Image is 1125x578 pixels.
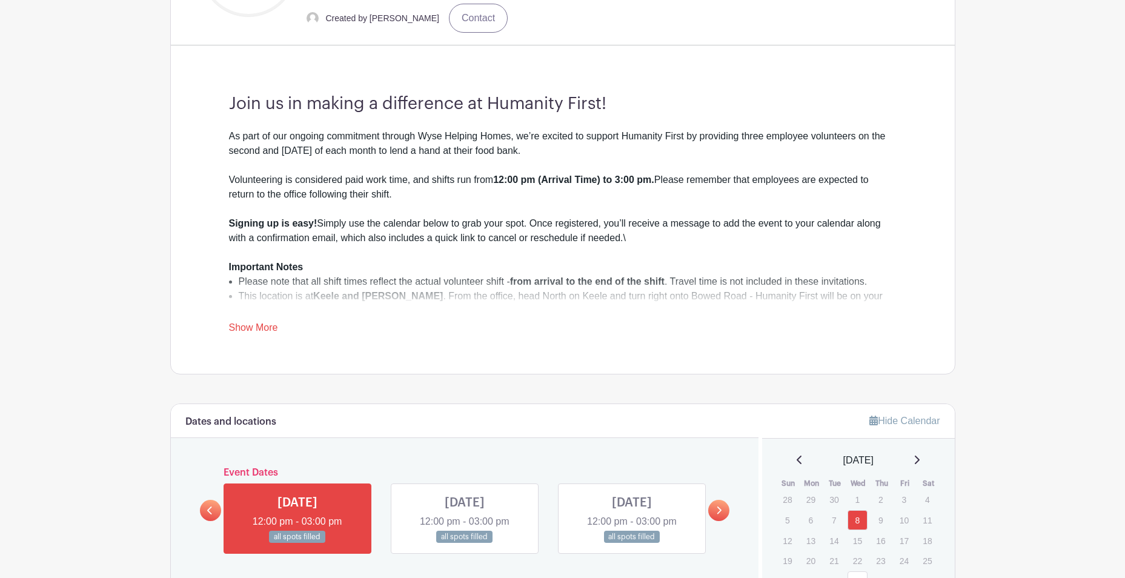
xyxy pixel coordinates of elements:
[801,531,821,550] p: 13
[823,477,847,490] th: Tue
[229,94,897,115] h3: Join us in making a difference at Humanity First!
[871,531,891,550] p: 16
[894,490,914,509] p: 3
[185,416,276,428] h6: Dates and locations
[229,173,897,216] div: Volunteering is considered paid work time, and shifts run from Please remember that employees are...
[229,262,304,272] strong: Important Notes
[848,551,868,570] p: 22
[917,490,937,509] p: 4
[824,551,844,570] p: 21
[239,274,897,289] li: Please note that all shift times reflect the actual volunteer shift - . Travel time is not includ...
[917,511,937,530] p: 11
[848,531,868,550] p: 15
[917,551,937,570] p: 25
[917,531,937,550] p: 18
[917,477,940,490] th: Sat
[869,416,940,426] a: Hide Calendar
[221,467,709,479] h6: Event Dates
[801,551,821,570] p: 20
[777,511,797,530] p: 5
[824,511,844,530] p: 7
[894,477,917,490] th: Fri
[801,490,821,509] p: 29
[870,477,894,490] th: Thu
[871,551,891,570] p: 23
[871,490,891,509] p: 2
[824,490,844,509] p: 30
[229,218,317,228] strong: Signing up is easy!
[510,276,665,287] strong: from arrival to the end of the shift
[229,129,897,173] div: As part of our ongoing commitment through Wyse Helping Homes, we’re excited to support Humanity F...
[894,531,914,550] p: 17
[894,551,914,570] p: 24
[229,322,278,337] a: Show More
[777,490,797,509] p: 28
[848,510,868,530] a: 8
[847,477,871,490] th: Wed
[307,12,319,24] img: default-ce2991bfa6775e67f084385cd625a349d9dcbb7a52a09fb2fda1e96e2d18dcdb.png
[800,477,824,490] th: Mon
[777,551,797,570] p: 19
[449,4,508,33] a: Contact
[777,531,797,550] p: 12
[239,289,897,318] li: This location is at . From the office, head North on Keele and turn right onto Bowed Road - Human...
[843,453,874,468] span: [DATE]
[326,13,440,23] small: Created by [PERSON_NAME]
[848,490,868,509] p: 1
[493,174,654,185] strong: 12:00 pm (Arrival Time) to 3:00 pm.
[824,531,844,550] p: 14
[894,511,914,530] p: 10
[777,477,800,490] th: Sun
[229,216,897,274] div: Simply use the calendar below to grab your spot. Once registered, you’ll receive a message to add...
[871,511,891,530] p: 9
[801,511,821,530] p: 6
[313,291,443,301] strong: Keele and [PERSON_NAME]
